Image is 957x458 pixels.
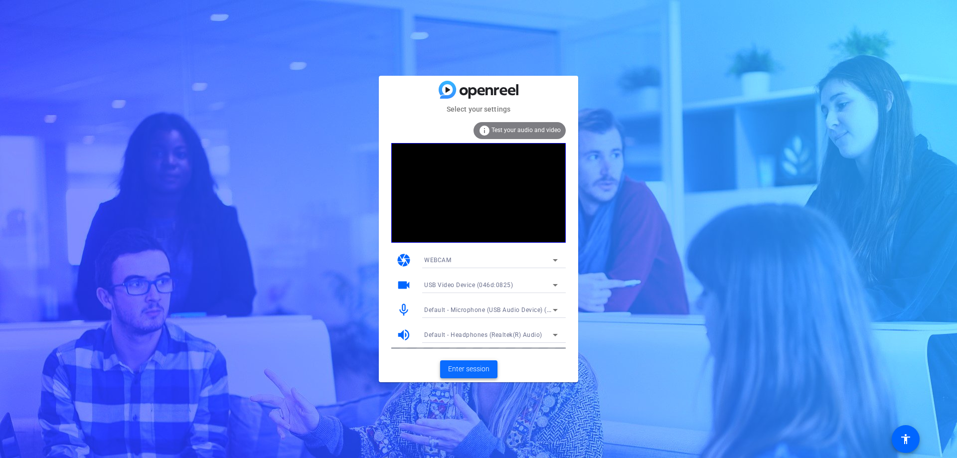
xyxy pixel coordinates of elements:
[900,433,912,445] mat-icon: accessibility
[424,257,451,264] span: WEBCAM
[396,303,411,317] mat-icon: mic_none
[424,331,542,338] span: Default - Headphones (Realtek(R) Audio)
[448,364,489,374] span: Enter session
[396,327,411,342] mat-icon: volume_up
[424,305,581,313] span: Default - Microphone (USB Audio Device) (046d:0825)
[396,278,411,293] mat-icon: videocam
[424,282,513,289] span: USB Video Device (046d:0825)
[440,360,497,378] button: Enter session
[478,125,490,137] mat-icon: info
[379,104,578,115] mat-card-subtitle: Select your settings
[491,127,561,134] span: Test your audio and video
[439,81,518,98] img: blue-gradient.svg
[396,253,411,268] mat-icon: camera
